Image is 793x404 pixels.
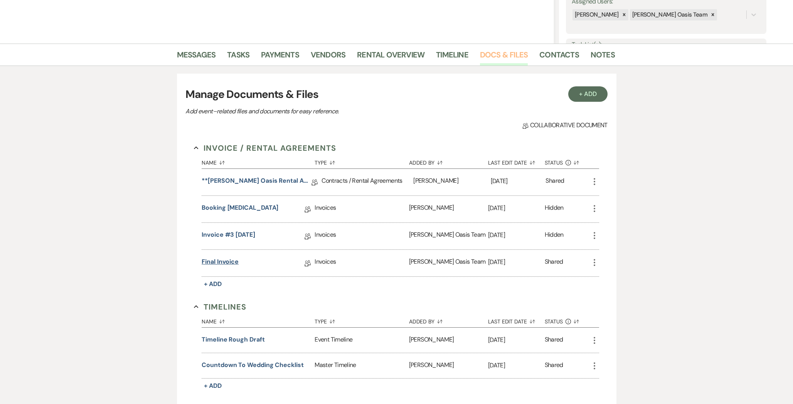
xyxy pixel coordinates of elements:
div: Hidden [545,230,564,242]
p: [DATE] [488,360,545,370]
div: Shared [545,257,563,269]
a: Messages [177,49,216,66]
div: Hidden [545,203,564,215]
a: Tasks [227,49,249,66]
button: Last Edit Date [488,313,545,327]
a: Payments [261,49,299,66]
a: Invoice #3 [DATE] [202,230,255,242]
button: Last Edit Date [488,154,545,168]
button: Added By [409,313,488,327]
button: Invoice / Rental Agreements [194,142,336,154]
span: Collaborative document [522,121,607,130]
button: Added By [409,154,488,168]
div: [PERSON_NAME] [572,9,620,20]
p: [DATE] [488,203,545,213]
div: [PERSON_NAME] [413,169,490,195]
div: [PERSON_NAME] [409,328,488,353]
a: Rental Overview [357,49,424,66]
div: [PERSON_NAME] Oasis Team [630,9,709,20]
div: Shared [545,360,563,371]
div: Shared [546,176,564,188]
h3: Manage Documents & Files [185,86,607,103]
a: Booking [MEDICAL_DATA] [202,203,278,215]
span: + Add [204,280,222,288]
label: Task List(s): [572,39,761,50]
div: Master Timeline [315,353,409,378]
div: [PERSON_NAME] Oasis Team [409,223,488,249]
a: Final Invoice [202,257,239,269]
span: + Add [204,382,222,390]
div: [PERSON_NAME] [409,353,488,378]
a: Vendors [311,49,345,66]
a: Docs & Files [480,49,528,66]
button: Countdown to Wedding Checklist [202,360,304,370]
a: Contacts [539,49,579,66]
button: Timeline rough draft [202,335,264,344]
button: Type [315,313,409,327]
div: Event Timeline [315,328,409,353]
p: [DATE] [488,335,545,345]
button: Status [545,313,590,327]
button: Status [545,154,590,168]
p: [DATE] [491,176,546,186]
div: Contracts / Rental Agreements [322,169,413,195]
button: Type [315,154,409,168]
div: [PERSON_NAME] [409,196,488,222]
a: **[PERSON_NAME] Oasis Rental Agreement** [202,176,311,188]
div: Invoices [315,250,409,276]
button: + Add [202,279,224,290]
button: Name [202,313,315,327]
span: Status [545,160,563,165]
div: Invoices [315,196,409,222]
a: Notes [591,49,615,66]
div: Invoices [315,223,409,249]
p: [DATE] [488,257,545,267]
span: Status [545,319,563,324]
button: Name [202,154,315,168]
button: Timelines [194,301,246,313]
p: [DATE] [488,230,545,240]
button: + Add [202,380,224,391]
div: Shared [545,335,563,345]
a: Timeline [436,49,468,66]
button: + Add [568,86,608,102]
p: Add event–related files and documents for easy reference. [185,106,455,116]
div: [PERSON_NAME] Oasis Team [409,250,488,276]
